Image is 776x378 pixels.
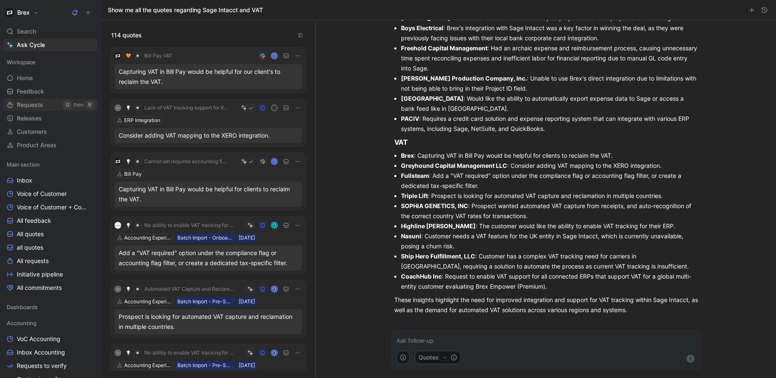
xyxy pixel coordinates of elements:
[144,349,235,356] span: No ability to enable VAT tracking for ERP
[272,105,277,111] div: N
[401,171,698,191] li: : Add a "VAT required" option under the compliance flag or accounting flag filter, or create a de...
[115,222,121,229] img: logo
[17,362,67,370] span: Requests to verify
[401,192,428,199] strong: Triple Lift
[119,67,298,87] div: Capturing VAT in Bill Pay would be helpful for our client's to reclaim the VAT.
[115,158,121,165] img: logo
[3,139,97,151] a: Product Areas
[108,6,263,14] h1: Show me all the quotes regarding Sage Intacct and VAT
[401,222,476,229] strong: Highline [PERSON_NAME]
[123,103,232,113] button: 💡Lack of VAT tracking support for XERO integration
[3,333,97,345] a: VoC Accounting
[3,125,97,138] a: Customers
[3,188,97,200] a: Voice of Customer
[17,270,63,279] span: Initiative pipeline
[272,223,277,228] div: A
[126,350,131,355] img: 💡
[394,137,698,147] h3: VAT
[3,317,97,329] div: Accounting
[401,162,507,169] strong: Greyhound Capital Management LLC
[401,191,698,201] li: : Prospect is looking for automated VAT capture and reclamation in multiple countries.
[3,301,97,316] div: Dashboards
[401,115,419,122] strong: PACIV
[401,273,442,280] strong: CoachHub Inc
[272,287,277,292] div: A
[401,114,698,134] li: : Requires a credit card solution and expense reporting system that can integrate with various ER...
[144,52,172,59] span: Bill Pay VAT
[401,152,414,159] strong: Brex
[239,297,255,306] div: [DATE]
[401,95,464,102] strong: [GEOGRAPHIC_DATA]
[401,221,698,231] li: : The customer would like the ability to enable VAT tracking for their ERP.
[123,348,238,358] button: 💡No ability to enable VAT tracking for ERP
[17,74,33,82] span: Home
[401,75,527,82] strong: [PERSON_NAME] Production Company, Inc.
[123,51,175,61] button: 🧡Bill Pay VAT
[401,253,475,260] strong: Ship Hero Fulfillment, LLC
[401,232,421,240] strong: Nasuni
[272,159,277,164] div: C
[3,228,97,240] a: All quotes
[115,104,121,111] div: M
[401,231,698,251] li: : Customer needs a VAT feature for the UK entity in Sage Intacct, which is currently unavailable,...
[17,203,89,211] span: Voice of Customer + Commercial NRR Feedback
[17,216,51,225] span: All feedback
[17,114,42,123] span: Releases
[3,255,97,267] a: All requests
[115,286,121,292] div: M
[126,53,131,58] img: 🧡
[124,170,142,178] div: Bill Pay
[7,58,36,66] span: Workspace
[17,335,60,343] span: VoC Accounting
[401,23,698,43] li: : Brex's integration with Sage Intacct was a key factor in winning the deal, as they were previou...
[177,361,233,370] div: Batch Import - Pre-Sales
[17,26,36,36] span: Search
[401,201,698,221] li: : Prospect wanted automated VAT capture from receipts, and auto-recognition of the correct countr...
[17,87,44,96] span: Feedback
[239,361,255,370] div: [DATE]
[3,282,97,294] a: All commitments
[401,44,487,52] strong: Freehold Capital Management
[401,271,698,292] li: : Request to enable VAT support for all connected ERPs that support VAT for a global multi-entity...
[3,99,97,111] a: RequestsGthenR
[17,243,43,252] span: all quotes
[7,303,38,311] span: Dashboards
[17,9,30,16] h1: Brex
[17,230,44,238] span: All quotes
[126,223,131,228] img: 💡
[3,346,97,359] a: Inbox Accounting
[5,8,14,17] img: Brex
[401,24,443,31] strong: Boys Electrical
[3,214,97,227] a: All feedback
[3,158,97,294] div: Main sectionInboxVoice of CustomerVoice of Customer + Commercial NRR FeedbackAll feedbackAll quot...
[111,30,142,40] span: 114 quotes
[119,130,298,141] div: Consider adding VAT mapping to the XERO integration.
[17,101,43,109] span: Requests
[123,156,232,167] button: 💡Cannot set required accounting fields in billpay form
[124,234,171,242] div: Accounting Experience
[126,287,131,292] img: 💡
[119,248,298,268] div: Add a "VAT required" option under the compliance flag or accounting flag filter, or create a dedi...
[401,43,698,73] li: : Had an archaic expense and reimbursement process, causing unnecessary time spent reconciling ex...
[7,319,36,327] span: Accounting
[177,234,233,242] div: Batch Import - Onboarded Customer
[123,220,238,230] button: 💡No ability to enable VAT tracking for ERP
[123,284,238,294] button: 💡Automated VAT Capture and Reclamation Across Multiple Countries
[401,73,698,94] li: : Unable to use Brex's direct integration due to limitations with not being able to bring in thei...
[17,128,47,136] span: Customers
[119,184,298,204] div: Capturing VAT in Bill Pay would be helpful for clients to reclaim the VAT.
[3,201,97,214] a: Voice of Customer + Commercial NRR Feedback
[3,85,97,98] a: Feedback
[124,116,160,125] div: ERP Integration
[401,161,698,171] li: : Consider adding VAT mapping to the XERO integration.
[124,361,171,370] div: Accounting Experience
[144,286,235,292] span: Automated VAT Capture and Reclamation Across Multiple Countries
[17,141,57,149] span: Product Areas
[144,222,235,229] span: No ability to enable VAT tracking for ERP
[3,174,97,187] a: Inbox
[239,234,255,242] div: [DATE]
[73,101,84,109] div: then
[394,295,698,315] p: These insights highlight the need for improved integration and support for VAT tracking within Sa...
[177,297,233,306] div: Batch Import - Pre-Sales
[17,348,65,357] span: Inbox Accounting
